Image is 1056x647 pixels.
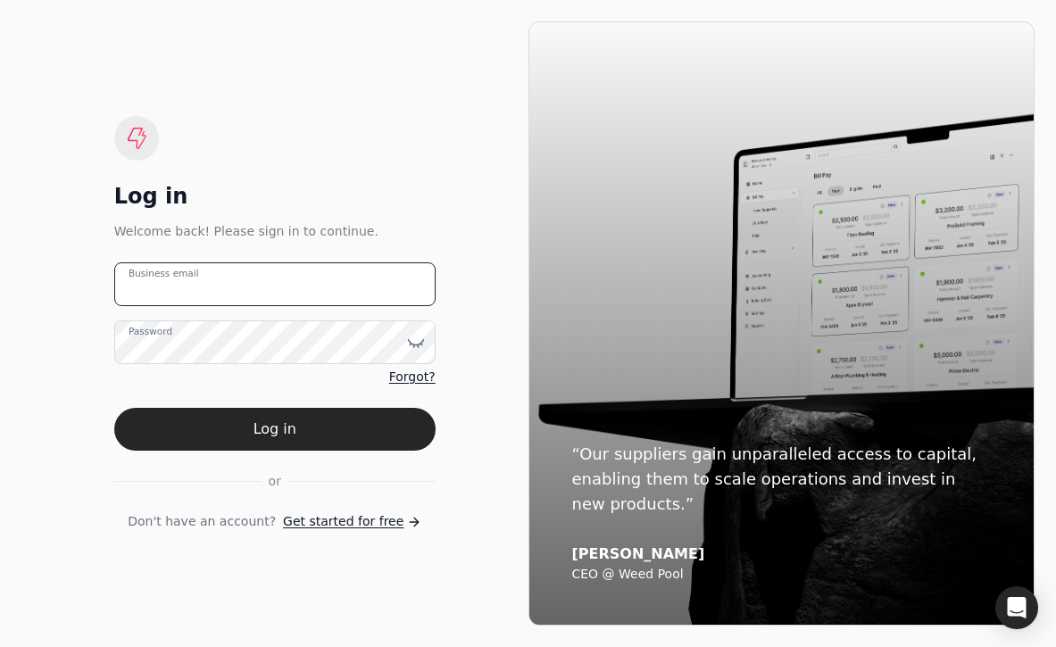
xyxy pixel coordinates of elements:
[995,586,1038,629] div: Open Intercom Messenger
[572,442,992,517] div: “Our suppliers gain unparalleled access to capital, enabling them to scale operations and invest ...
[129,267,199,281] label: Business email
[114,182,436,211] div: Log in
[269,472,281,491] span: or
[283,512,421,531] a: Get started for free
[572,545,992,563] div: [PERSON_NAME]
[114,408,436,451] button: Log in
[128,512,276,531] span: Don't have an account?
[389,368,436,386] a: Forgot?
[283,512,403,531] span: Get started for free
[129,325,172,339] label: Password
[114,221,436,241] div: Welcome back! Please sign in to continue.
[572,567,992,583] div: CEO @ Weed Pool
